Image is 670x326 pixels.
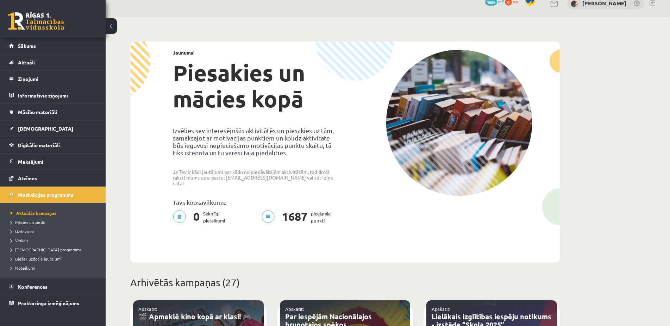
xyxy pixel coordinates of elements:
legend: Informatīvie ziņojumi [18,87,97,104]
h1: Piesakies un mācies kopā [173,60,340,112]
span: [DEMOGRAPHIC_DATA] [18,125,73,132]
a: Uzdevumi [11,228,99,234]
a: Apskatīt: [138,306,157,312]
a: Informatīvie ziņojumi [9,87,97,104]
span: Motivācijas programma [18,192,74,198]
a: Biežāk uzdotie jautājumi [11,256,99,262]
span: Aktuāli [18,59,35,65]
p: Tavs kopsavilkums: [173,199,340,206]
a: Apskatīt: [285,306,304,312]
a: Mācies un ziedo [11,219,99,225]
a: Ziņojumi [9,71,97,87]
img: campaign-image-1c4f3b39ab1f89d1fca25a8facaab35ebc8e40cf20aedba61fd73fb4233361ac.png [386,50,532,196]
strong: Jaunums! [173,49,195,56]
a: [DEMOGRAPHIC_DATA] [9,120,97,137]
p: Ja Tev ir kādi jautājumi par kādu no piedāvātajām aktivitātēm, tad droši raksti mums uz e-pastu: ... [173,169,340,186]
a: Apskatīt: [432,306,450,312]
p: Sekmīgi pieteikumi [173,210,229,224]
legend: Ziņojumi [18,71,97,87]
span: [DEMOGRAPHIC_DATA] programma [11,247,82,252]
span: Konferences [18,283,48,290]
img: Evita Kudrjašova [571,0,578,7]
span: Noteikumi [11,265,35,271]
a: Noteikumi [11,265,99,271]
span: 1687 [278,210,311,224]
a: Proktoringa izmēģinājums [9,295,97,311]
a: [DEMOGRAPHIC_DATA] programma [11,246,99,253]
a: Sākums [9,38,97,54]
span: Mācību materiāli [18,109,57,115]
a: 🎬 Apmeklē kino kopā ar klasi! 🎮 [138,312,251,321]
span: Aktuālās kampaņas [11,210,56,216]
a: Konferences [9,278,97,295]
a: Rīgas 1. Tālmācības vidusskola [8,12,64,30]
span: Sākums [18,43,36,49]
span: Proktoringa izmēģinājums [18,300,79,306]
span: Mācies un ziedo [11,219,45,225]
p: Arhivētās kampaņas (27) [130,275,560,290]
span: Veikals [11,238,28,243]
span: Atzīmes [18,175,37,181]
span: Biežāk uzdotie jautājumi [11,256,62,262]
a: Mācību materiāli [9,104,97,120]
span: 0 [190,210,203,224]
a: Veikals [11,237,99,244]
span: Digitālie materiāli [18,142,60,148]
a: Aktuāli [9,54,97,70]
p: pieejamie punkti [262,210,335,224]
p: Izvēlies sev interesējošās aktivitātēs un piesakies uz tām, samaksājot ar motivācijas punktiem un... [173,127,340,156]
a: Atzīmes [9,170,97,186]
a: Maksājumi [9,153,97,170]
a: Digitālie materiāli [9,137,97,153]
a: Motivācijas programma [9,187,97,203]
a: Aktuālās kampaņas [11,210,99,216]
legend: Maksājumi [18,153,97,170]
span: Uzdevumi [11,228,34,234]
